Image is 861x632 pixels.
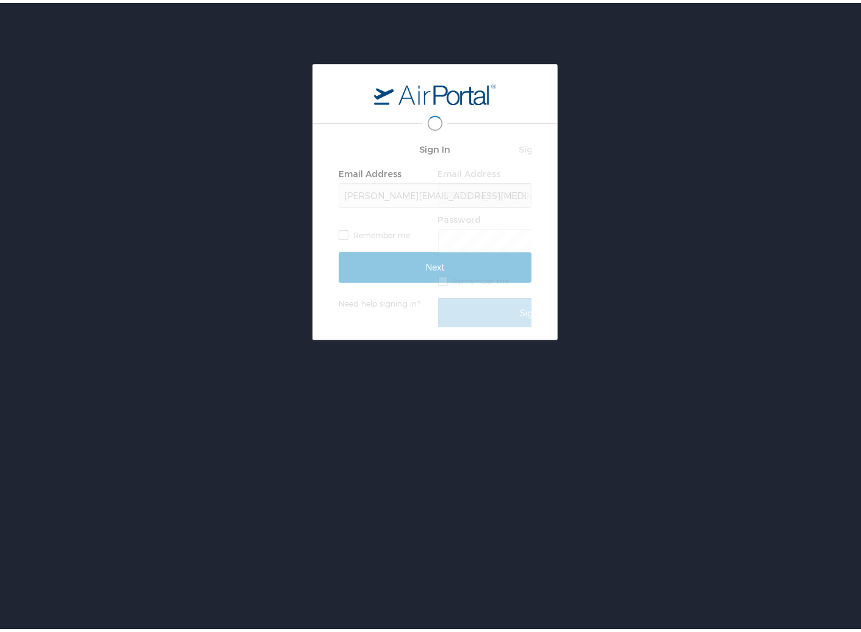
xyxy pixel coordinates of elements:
[339,165,402,176] label: Email Address
[374,80,496,102] img: logo
[438,269,631,287] label: Remember me
[438,211,481,222] label: Password
[438,165,501,176] label: Email Address
[438,295,631,325] input: Sign In
[339,249,531,280] input: Next
[438,139,631,153] h2: Sign In
[339,139,531,153] h2: Sign In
